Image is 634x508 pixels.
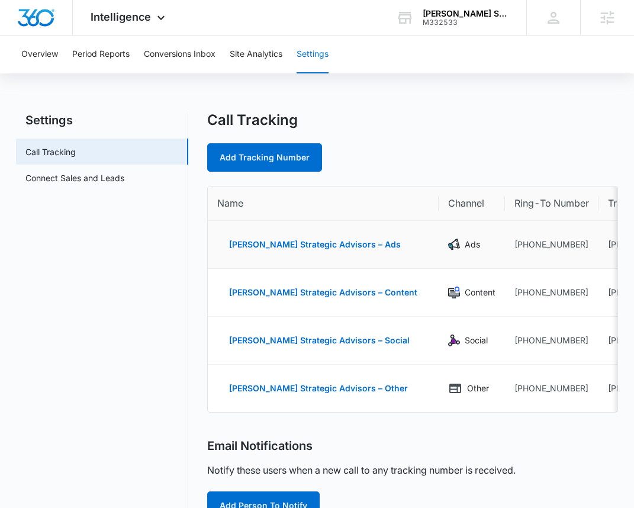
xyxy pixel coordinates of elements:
[439,187,505,221] th: Channel
[423,9,509,18] div: account name
[465,334,488,347] p: Social
[297,36,329,73] button: Settings
[230,36,282,73] button: Site Analytics
[207,111,298,129] h1: Call Tracking
[217,326,421,355] button: [PERSON_NAME] Strategic Advisors – Social
[144,36,215,73] button: Conversions Inbox
[423,18,509,27] div: account id
[217,278,429,307] button: [PERSON_NAME] Strategic Advisors – Content
[448,287,460,298] img: Content
[505,221,598,269] td: [PHONE_NUMBER]
[91,11,151,23] span: Intelligence
[465,238,480,251] p: Ads
[207,143,322,172] a: Add Tracking Number
[207,463,516,477] p: Notify these users when a new call to any tracking number is received.
[505,187,598,221] th: Ring-To Number
[72,36,130,73] button: Period Reports
[505,365,598,412] td: [PHONE_NUMBER]
[505,269,598,317] td: [PHONE_NUMBER]
[448,335,460,346] img: Social
[467,382,489,395] p: Other
[21,36,58,73] button: Overview
[217,230,413,259] button: [PERSON_NAME] Strategic Advisors – Ads
[16,111,188,129] h2: Settings
[25,172,124,184] a: Connect Sales and Leads
[505,317,598,365] td: [PHONE_NUMBER]
[207,439,313,454] h2: Email Notifications
[217,374,420,403] button: [PERSON_NAME] Strategic Advisors – Other
[25,146,76,158] a: Call Tracking
[465,286,495,299] p: Content
[208,187,439,221] th: Name
[448,239,460,250] img: Ads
